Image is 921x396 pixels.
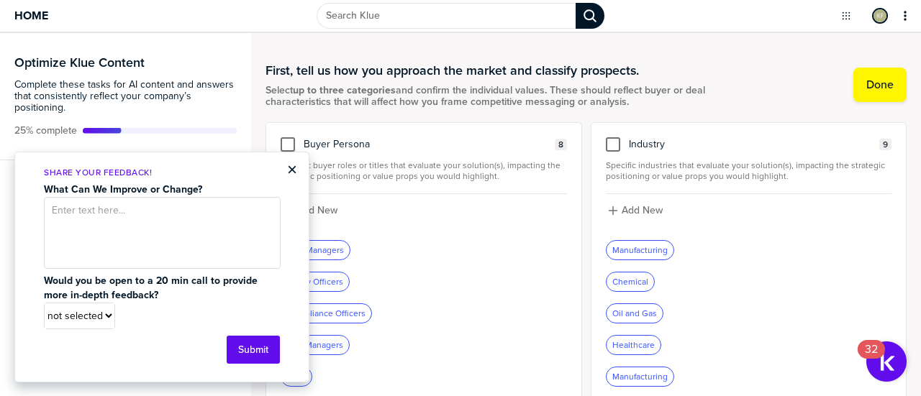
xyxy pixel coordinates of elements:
[44,167,280,179] p: Share Your Feedback!
[622,204,663,217] label: Add New
[629,139,665,150] span: Industry
[839,9,853,23] button: Open Drop
[576,3,604,29] div: Search Klue
[227,336,280,364] button: Submit
[304,139,370,150] span: Buyer Persona
[266,85,773,108] span: Select and confirm the individual values. These should reflect buyer or deal characteristics that...
[874,9,886,22] img: ba08671f2a03eda18bfccee3b3d919f1-sml.png
[14,79,237,114] span: Complete these tasks for AI content and answers that consistently reflect your company’s position...
[317,3,576,29] input: Search Klue
[866,341,907,382] button: Open Resource Center, 32 new notifications
[296,204,337,217] label: Add New
[872,8,888,24] div: Kevin Frieh
[14,56,237,69] h3: Optimize Klue Content
[558,139,563,150] span: 8
[44,182,202,197] strong: What Can We Improve or Change?
[14,125,77,137] span: Active
[266,62,773,79] h1: First, tell us how you approach the market and classify prospects.
[287,161,297,178] button: Close
[883,139,888,150] span: 9
[871,6,889,25] a: Edit Profile
[293,83,396,98] strong: up to three categories
[865,349,878,368] div: 32
[866,78,894,92] label: Done
[606,160,891,182] span: Specific industries that evaluate your solution(s), impacting the strategic positioning or value ...
[281,160,566,182] span: Specific buyer roles or titles that evaluate your solution(s), impacting the strategic positionin...
[44,273,260,303] strong: Would you be open to a 20 min call to provide more in-depth feedback?
[14,9,48,22] span: Home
